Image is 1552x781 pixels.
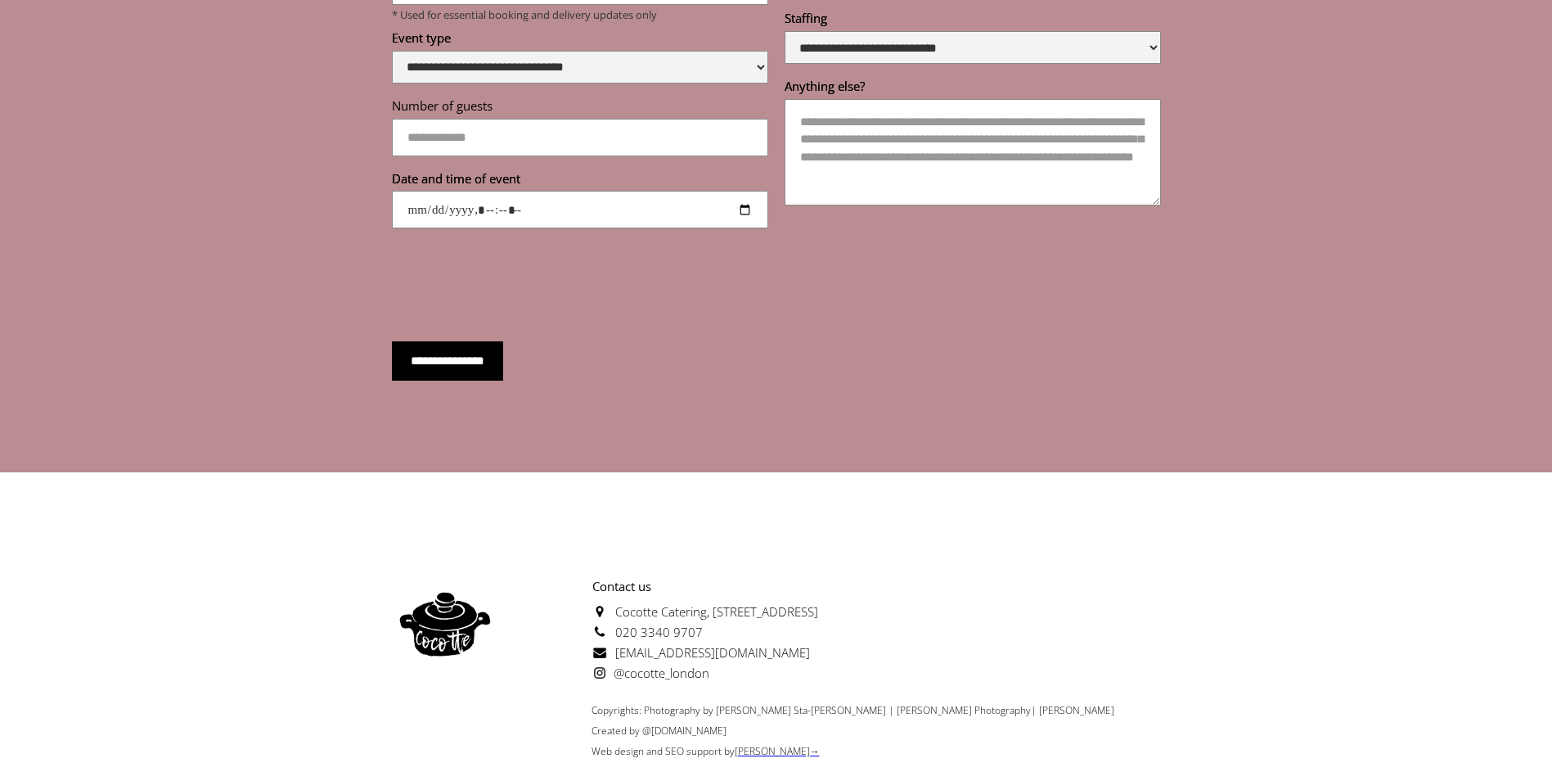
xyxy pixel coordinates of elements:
a: Cocotte Catering, [STREET_ADDRESS] [592,603,818,620]
a: [EMAIL_ADDRESS][DOMAIN_NAME] [592,644,810,661]
a: @cocotte_london [592,665,709,681]
label: Date and time of event [392,170,768,192]
label: Event type [392,29,768,51]
p: * Used for essential booking and delivery updates only [392,8,768,21]
a: 020 3340 9707 [592,624,703,640]
a: [PERSON_NAME]→ [735,744,820,758]
label: Staffing [785,10,1161,31]
strong: Contact us [592,576,651,597]
label: Number of guests [392,97,768,119]
span: Created by @[DOMAIN_NAME] [592,724,727,738]
iframe: reCAPTCHA [392,253,641,317]
label: Anything else? [785,78,1161,99]
a: Web design and SEO support by [592,744,735,758]
div: Copyrights: Photography by [PERSON_NAME] Sta-[PERSON_NAME] | [PERSON_NAME] Photography| [PERSON_N... [392,700,1114,761]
